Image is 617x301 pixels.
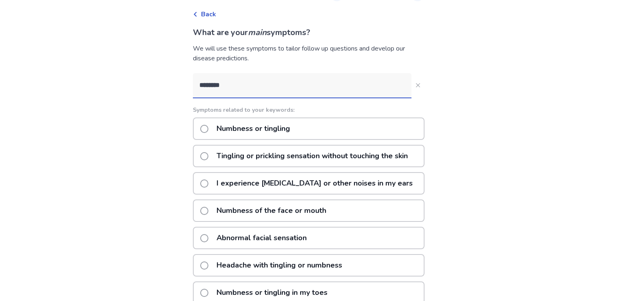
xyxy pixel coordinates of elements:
[193,106,425,114] p: Symptoms related to your keywords:
[193,73,411,97] input: Close
[193,27,425,39] p: What are your symptoms?
[212,255,347,276] p: Headache with tingling or numbness
[201,9,216,19] span: Back
[212,146,413,166] p: Tingling or prickling sensation without touching the skin
[212,200,331,221] p: Numbness of the face or mouth
[212,228,312,248] p: Abnormal facial sensation
[193,44,425,63] div: We will use these symptoms to tailor follow up questions and develop our disease predictions.
[248,27,267,38] i: main
[212,173,418,194] p: I experience [MEDICAL_DATA] or other noises in my ears
[411,79,425,92] button: Close
[212,118,295,139] p: Numbness or tingling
